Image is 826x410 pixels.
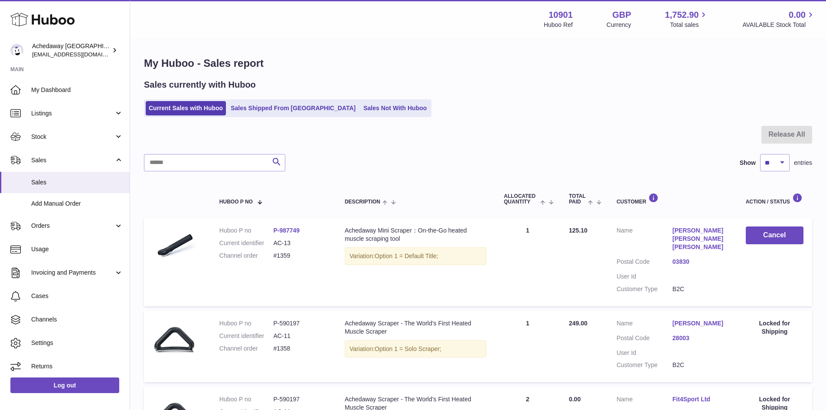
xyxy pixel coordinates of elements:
span: Option 1 = Default Title; [375,253,438,259]
span: 125.10 [569,227,588,234]
strong: GBP [612,9,631,21]
dt: Customer Type [617,361,673,369]
dd: AC-13 [273,239,327,247]
td: 1 [495,311,560,383]
dt: User Id [617,349,673,357]
a: 03830 [673,258,728,266]
dd: #1359 [273,252,327,260]
button: Cancel [746,226,803,244]
span: Cases [31,292,123,300]
span: Channels [31,315,123,324]
span: Total sales [670,21,708,29]
div: Currency [607,21,631,29]
span: Add Manual Order [31,200,123,208]
dt: Customer Type [617,285,673,293]
span: Sales [31,156,114,164]
span: ALLOCATED Quantity [504,194,538,205]
span: Option 1 = Solo Scraper; [375,345,441,352]
a: Sales Not With Huboo [360,101,430,115]
span: Description [345,199,380,205]
dt: Name [617,226,673,253]
span: Huboo P no [219,199,253,205]
dt: Name [617,319,673,330]
dt: Postal Code [617,258,673,268]
label: Show [740,159,756,167]
dt: Channel order [219,252,274,260]
span: Invoicing and Payments [31,269,114,277]
dd: P-590197 [273,319,327,328]
div: Locked for Shipping [746,319,803,336]
dt: Channel order [219,344,274,353]
span: Stock [31,133,114,141]
img: Achedaway-Muscle-Scraper.png [153,319,196,363]
span: Listings [31,109,114,118]
span: 1,752.90 [665,9,699,21]
dt: Huboo P no [219,395,274,403]
a: Fit4Sport Ltd [673,395,728,403]
div: Variation: [345,340,486,358]
div: Huboo Ref [544,21,573,29]
dd: B2C [673,285,728,293]
span: My Dashboard [31,86,123,94]
div: Variation: [345,247,486,265]
a: 0.00 AVAILABLE Stock Total [742,9,816,29]
span: 0.00 [569,396,581,403]
a: 28003 [673,334,728,342]
img: admin@newpb.co.uk [10,44,23,57]
dd: AC-11 [273,332,327,340]
dt: Name [617,395,673,406]
span: Returns [31,362,123,371]
dd: B2C [673,361,728,369]
img: musclescraper_750x_c42b3404-e4d5-48e3-b3b1-8be745232369.png [153,226,196,270]
span: Sales [31,178,123,187]
dd: #1358 [273,344,327,353]
strong: 10901 [548,9,573,21]
span: entries [794,159,812,167]
div: Achedaway [GEOGRAPHIC_DATA] [32,42,110,59]
dd: P-590197 [273,395,327,403]
dt: Current identifier [219,239,274,247]
div: Achedaway Mini Scraper：On-the-Go heated muscle scraping tool [345,226,486,243]
dt: User Id [617,272,673,281]
a: [PERSON_NAME] [673,319,728,328]
dt: Postal Code [617,334,673,344]
h1: My Huboo - Sales report [144,56,812,70]
a: Sales Shipped From [GEOGRAPHIC_DATA] [228,101,359,115]
span: [EMAIL_ADDRESS][DOMAIN_NAME] [32,51,127,58]
div: Customer [617,193,728,205]
span: 249.00 [569,320,588,327]
td: 1 [495,218,560,306]
span: Usage [31,245,123,253]
a: [PERSON_NAME] [PERSON_NAME] [PERSON_NAME] [673,226,728,251]
dt: Current identifier [219,332,274,340]
span: Settings [31,339,123,347]
h2: Sales currently with Huboo [144,79,256,91]
div: Action / Status [746,193,803,205]
a: P-987749 [273,227,300,234]
dt: Huboo P no [219,319,274,328]
span: 0.00 [789,9,806,21]
dt: Huboo P no [219,226,274,235]
a: Current Sales with Huboo [146,101,226,115]
div: Achedaway Scraper - The World’s First Heated Muscle Scraper [345,319,486,336]
span: AVAILABLE Stock Total [742,21,816,29]
a: 1,752.90 Total sales [665,9,709,29]
span: Orders [31,222,114,230]
a: Log out [10,377,119,393]
span: Total paid [569,194,586,205]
